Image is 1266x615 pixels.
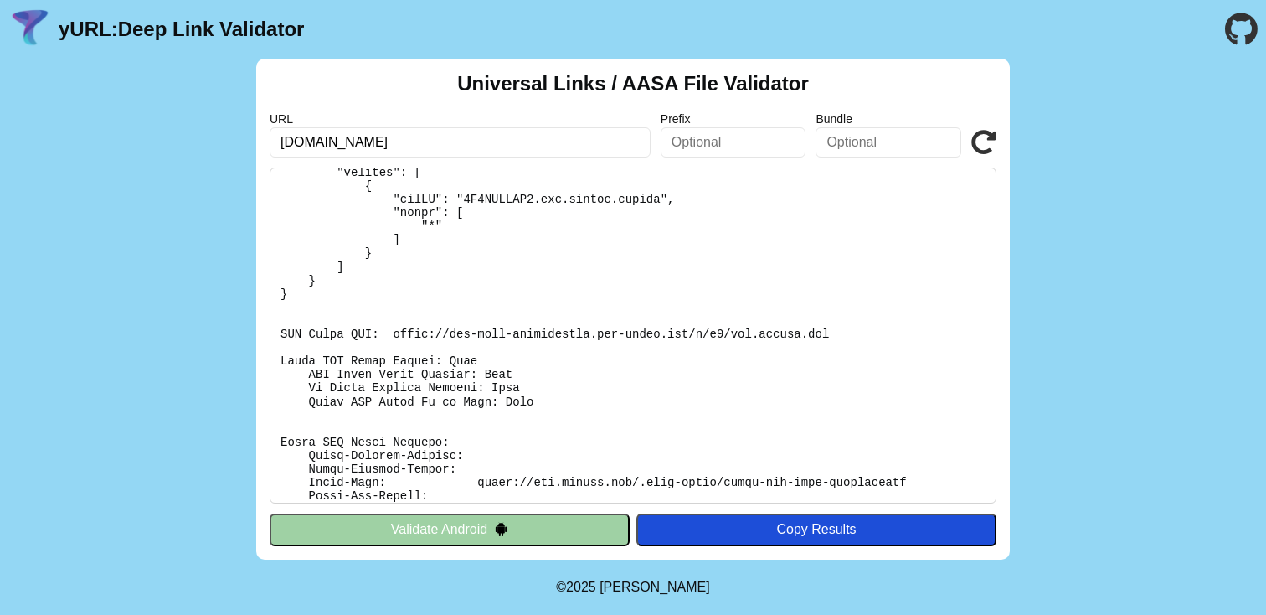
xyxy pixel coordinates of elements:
[494,522,508,536] img: droidIcon.svg
[556,560,709,615] footer: ©
[661,127,806,158] input: Optional
[600,580,710,594] a: Michael Ibragimchayev's Personal Site
[816,112,961,126] label: Bundle
[457,72,809,96] h2: Universal Links / AASA File Validator
[270,127,651,158] input: Required
[645,522,988,537] div: Copy Results
[59,18,304,41] a: yURL:Deep Link Validator
[636,514,996,545] button: Copy Results
[661,112,806,126] label: Prefix
[270,112,651,126] label: URL
[8,8,52,51] img: yURL Logo
[816,127,961,158] input: Optional
[270,168,996,504] pre: Lorem ipsu do: sitam://con.adipis.eli/.sedd-eiusm/tempo-inc-utla-etdoloremag Al Enimadmi: Veni Qu...
[566,580,596,594] span: 2025
[270,514,630,545] button: Validate Android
